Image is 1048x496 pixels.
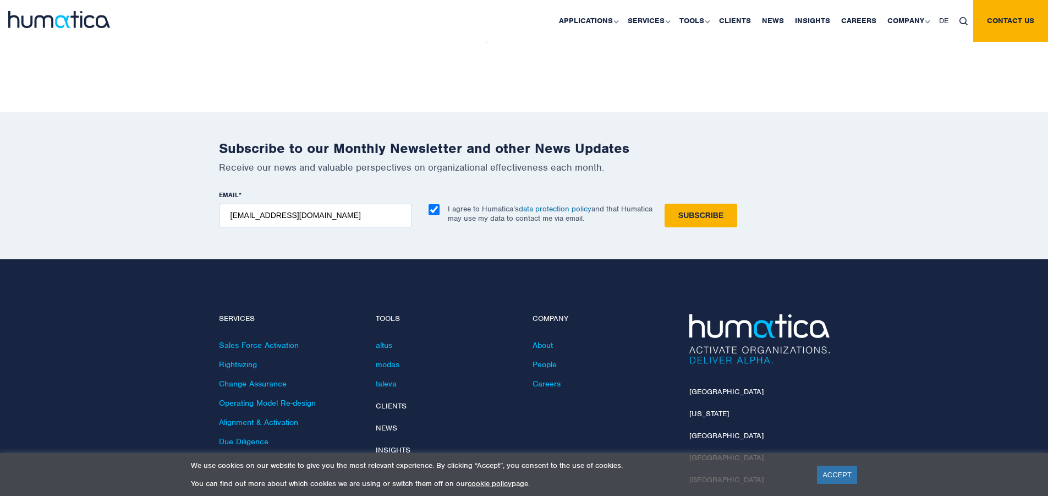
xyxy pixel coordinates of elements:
[959,17,968,25] img: search_icon
[376,423,397,433] a: News
[533,314,673,324] h4: Company
[376,314,516,324] h4: Tools
[689,387,764,396] a: [GEOGRAPHIC_DATA]
[376,401,407,411] a: Clients
[219,359,257,369] a: Rightsizing
[429,204,440,215] input: I agree to Humatica’sdata protection policyand that Humatica may use my data to contact me via em...
[519,204,591,214] a: data protection policy
[219,140,830,157] h2: Subscribe to our Monthly Newsletter and other News Updates
[665,204,737,227] input: Subscribe
[376,359,399,369] a: modas
[191,479,803,488] p: You can find out more about which cookies we are using or switch them off on our page.
[219,204,412,227] input: name@company.com
[219,379,287,389] a: Change Assurance
[533,379,561,389] a: Careers
[219,417,298,427] a: Alignment & Activation
[219,398,316,408] a: Operating Model Re-design
[219,161,830,173] p: Receive our news and valuable perspectives on organizational effectiveness each month.
[219,340,299,350] a: Sales Force Activation
[376,445,410,455] a: Insights
[191,461,803,470] p: We use cookies on our website to give you the most relevant experience. By clicking “Accept”, you...
[376,379,397,389] a: taleva
[8,11,110,28] img: logo
[468,479,512,488] a: cookie policy
[689,431,764,440] a: [GEOGRAPHIC_DATA]
[533,340,553,350] a: About
[219,314,359,324] h4: Services
[219,437,268,446] a: Due Diligence
[533,359,557,369] a: People
[817,466,857,484] a: ACCEPT
[689,314,830,364] img: Humatica
[448,204,652,223] p: I agree to Humatica’s and that Humatica may use my data to contact me via email.
[376,340,392,350] a: altus
[689,409,729,418] a: [US_STATE]
[219,190,239,199] span: EMAIL
[939,16,948,25] span: DE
